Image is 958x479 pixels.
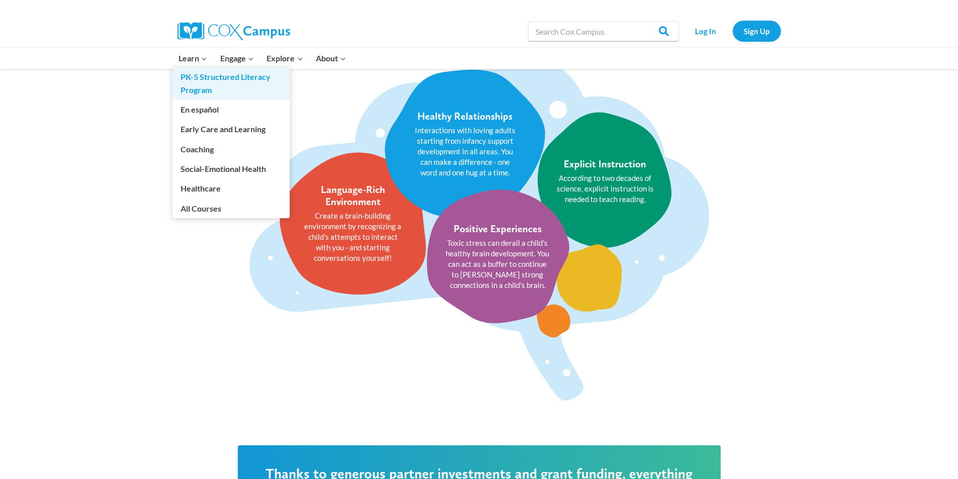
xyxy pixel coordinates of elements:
[684,21,728,41] a: Log In
[454,223,542,235] div: Positive Experiences
[528,21,679,41] input: Search Cox Campus
[178,22,290,40] img: Cox Campus
[172,48,214,69] button: Child menu of Learn
[172,67,290,100] a: PK-5 Structured Literacy Program
[172,120,290,139] a: Early Care and Learning
[446,238,550,291] p: Toxic stress can derail a child's healthy brain development. You can act as a buffer to continue ...
[172,199,290,218] a: All Courses
[413,125,517,178] p: Interactions with loving adults starting from infancy support development in all areas. You can m...
[172,139,290,158] a: Coaching
[172,100,290,119] a: En español
[214,48,260,69] button: Child menu of Engage
[172,48,353,69] nav: Primary Navigation
[553,173,657,205] p: According to two decades of science, explicit instruction is needed to teach reading.
[564,158,646,170] div: Explicit Instruction
[417,110,512,122] div: Healthy Relationships
[684,21,781,41] nav: Secondary Navigation
[309,48,353,69] button: Child menu of About
[172,159,290,178] a: Social-Emotional Health
[733,21,781,41] a: Sign Up
[260,48,310,69] button: Child menu of Explore
[301,183,405,208] div: Language-Rich Environment
[172,179,290,198] a: Healthcare
[301,211,405,263] p: Create a brain-building environment by recognizing a child's attempts to interact with you - and ...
